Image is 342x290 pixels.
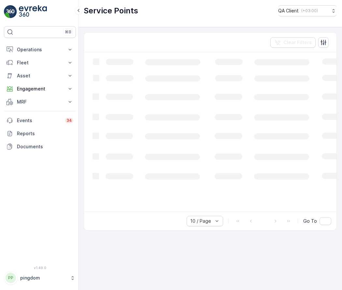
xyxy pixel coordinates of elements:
p: Asset [17,72,63,79]
button: MRF [4,95,76,108]
p: Documents [17,143,73,150]
span: v 1.49.0 [4,266,76,270]
a: Reports [4,127,76,140]
p: Fleet [17,59,63,66]
p: ⌘B [65,29,71,35]
div: PP [6,273,16,283]
button: Fleet [4,56,76,69]
p: Service Points [84,6,138,16]
p: QA Client [278,8,299,14]
img: logo [4,5,17,18]
p: Events [17,117,61,124]
p: Clear Filters [283,39,312,46]
p: 34 [66,118,72,123]
p: ( +03:00 ) [301,8,318,13]
span: Go To [303,218,317,224]
a: Events34 [4,114,76,127]
p: Reports [17,130,73,137]
button: Clear Filters [270,37,316,48]
button: Operations [4,43,76,56]
p: MRF [17,99,63,105]
button: Engagement [4,82,76,95]
p: Operations [17,46,63,53]
a: Documents [4,140,76,153]
p: pingdom [20,275,67,281]
button: PPpingdom [4,271,76,285]
img: logo_light-DOdMpM7g.png [19,5,47,18]
button: QA Client(+03:00) [278,5,337,16]
p: Engagement [17,86,63,92]
button: Asset [4,69,76,82]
